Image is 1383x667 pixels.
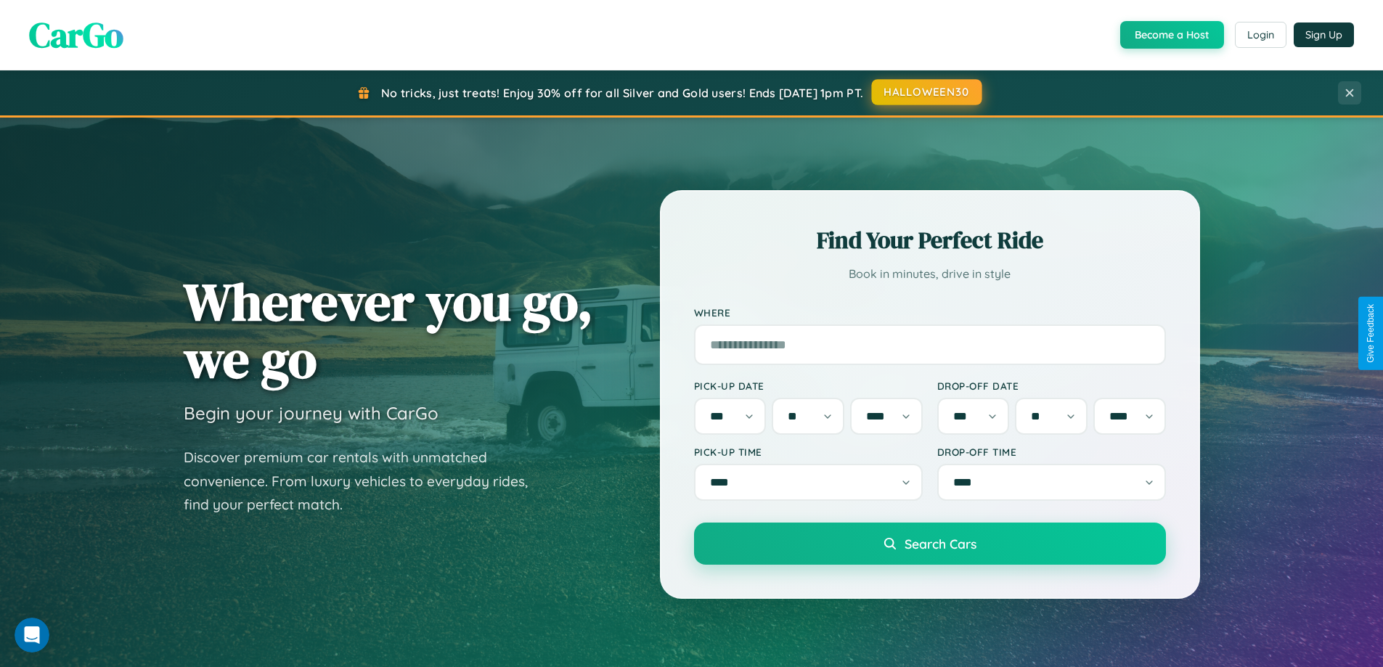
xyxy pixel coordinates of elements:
[1366,304,1376,363] div: Give Feedback
[1294,22,1354,47] button: Sign Up
[184,446,547,517] p: Discover premium car rentals with unmatched convenience. From luxury vehicles to everyday rides, ...
[694,446,923,458] label: Pick-up Time
[905,536,976,552] span: Search Cars
[184,402,438,424] h3: Begin your journey with CarGo
[15,618,49,652] iframe: Intercom live chat
[694,263,1166,285] p: Book in minutes, drive in style
[1235,22,1286,48] button: Login
[937,446,1166,458] label: Drop-off Time
[694,224,1166,256] h2: Find Your Perfect Ride
[381,86,863,100] span: No tricks, just treats! Enjoy 30% off for all Silver and Gold users! Ends [DATE] 1pm PT.
[694,380,923,392] label: Pick-up Date
[937,380,1166,392] label: Drop-off Date
[694,306,1166,319] label: Where
[29,11,123,59] span: CarGo
[184,273,593,388] h1: Wherever you go, we go
[1120,21,1224,49] button: Become a Host
[694,523,1166,565] button: Search Cars
[872,79,982,105] button: HALLOWEEN30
